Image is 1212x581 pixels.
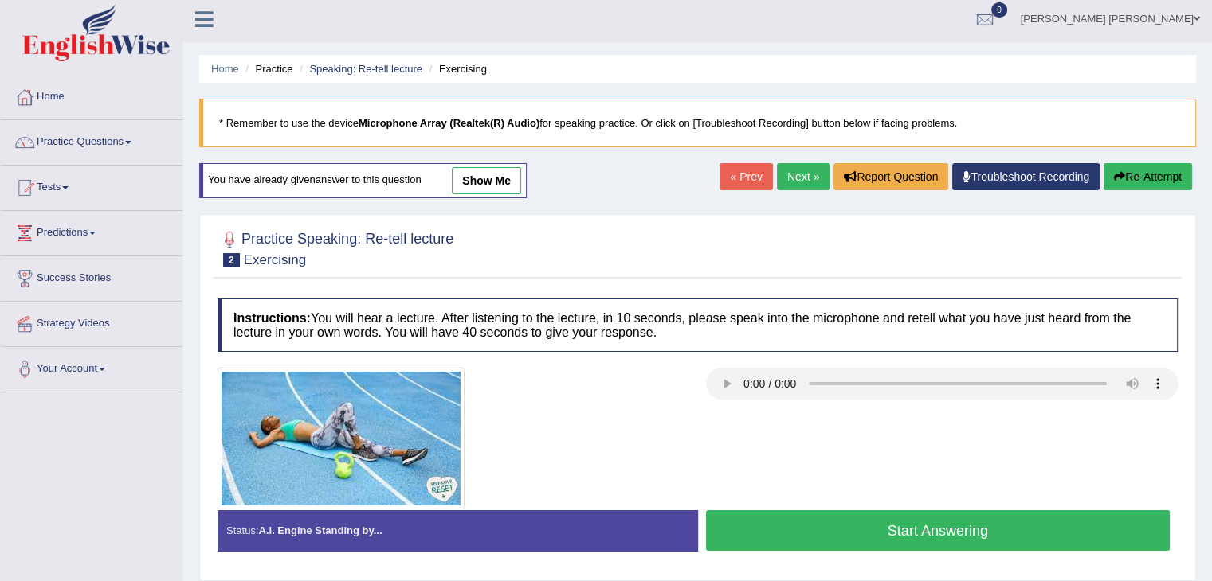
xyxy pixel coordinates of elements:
button: Re-Attempt [1104,163,1192,190]
strong: A.I. Engine Standing by... [258,524,382,536]
div: Status: [218,510,698,551]
a: « Prev [720,163,772,190]
a: Speaking: Re-tell lecture [309,63,422,75]
a: Predictions [1,211,182,251]
blockquote: * Remember to use the device for speaking practice. Or click on [Troubleshoot Recording] button b... [199,99,1196,147]
a: Next » [777,163,830,190]
button: Start Answering [706,510,1171,551]
div: You have already given answer to this question [199,163,527,198]
h4: You will hear a lecture. After listening to the lecture, in 10 seconds, please speak into the mic... [218,298,1178,352]
b: Instructions: [233,311,311,325]
h2: Practice Speaking: Re-tell lecture [218,228,453,267]
li: Practice [241,61,292,76]
b: Microphone Array (Realtek(R) Audio) [359,117,539,129]
a: Practice Questions [1,120,182,160]
a: Your Account [1,347,182,387]
a: Strategy Videos [1,302,182,341]
span: 2 [223,253,240,267]
span: 0 [991,2,1007,18]
li: Exercising [426,61,487,76]
a: Troubleshoot Recording [952,163,1100,190]
a: Home [1,75,182,115]
button: Report Question [833,163,948,190]
a: Success Stories [1,256,182,296]
a: Tests [1,166,182,205]
a: Home [211,63,239,75]
a: show me [452,167,521,194]
small: Exercising [244,252,306,267]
